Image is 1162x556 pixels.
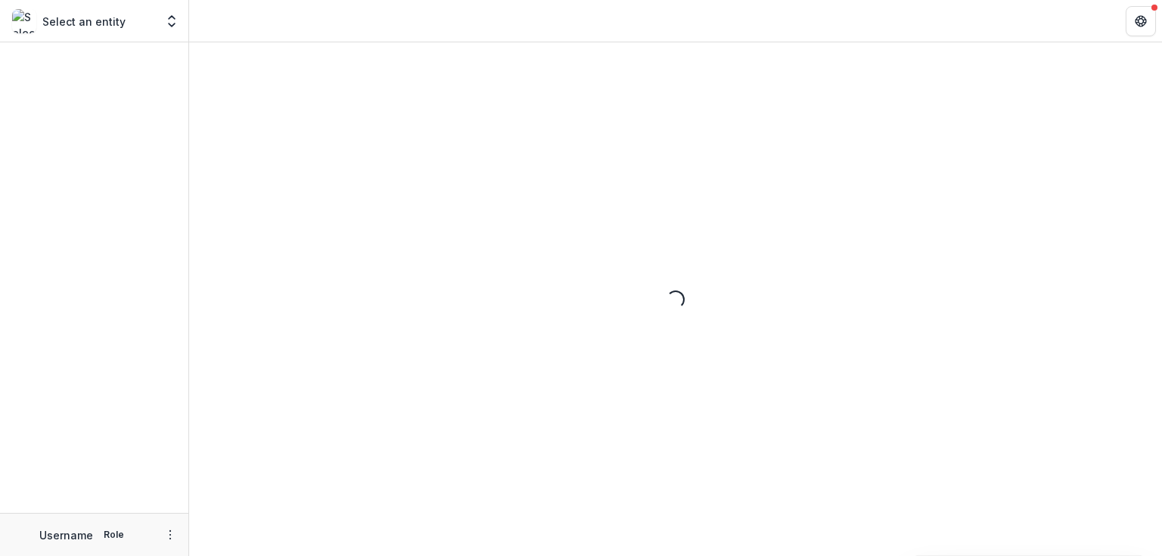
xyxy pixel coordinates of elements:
[99,528,129,542] p: Role
[39,527,93,543] p: Username
[1126,6,1156,36] button: Get Help
[42,14,126,30] p: Select an entity
[12,9,36,33] img: Select an entity
[161,6,182,36] button: Open entity switcher
[161,526,179,544] button: More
